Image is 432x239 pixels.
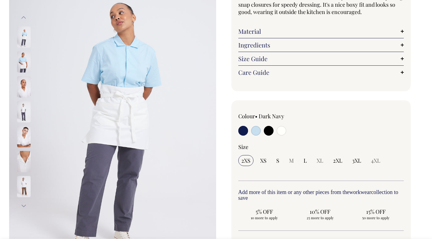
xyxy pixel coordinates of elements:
a: Size Guide [238,55,404,62]
input: 2XL [330,155,345,166]
a: Material [238,28,404,35]
span: XS [260,157,267,164]
span: L [304,157,307,164]
input: 5% OFF 10 more to apply [238,206,291,222]
span: 5% OFF [241,208,287,215]
span: 3XL [352,157,361,164]
button: Next [19,199,28,213]
a: Ingredients [238,41,404,49]
img: true-blue [17,26,31,47]
span: 4XL [371,157,380,164]
input: XL [314,155,326,166]
span: 2XS [241,157,250,164]
img: off-white [17,76,31,97]
label: Dark Navy [259,113,284,120]
a: Care Guide [238,69,404,76]
img: off-white [17,101,31,122]
img: off-white [17,151,31,172]
input: S [273,155,282,166]
div: Size [238,143,404,151]
span: S [276,157,279,164]
span: 15% OFF [353,208,399,215]
input: 3XL [349,155,364,166]
div: Colour [238,113,304,120]
input: 10% OFF 25 more to apply [294,206,346,222]
span: XL [317,157,323,164]
span: 50 more to apply [353,215,399,220]
span: 25 more to apply [297,215,343,220]
span: 2XL [333,157,342,164]
img: off-white [17,126,31,147]
input: 4XL [368,155,383,166]
span: • [255,113,257,120]
span: 10 more to apply [241,215,287,220]
img: true-blue [17,51,31,72]
input: 15% OFF 50 more to apply [350,206,402,222]
button: Previous [19,11,28,25]
input: XS [257,155,270,166]
input: 2XS [238,155,253,166]
input: M [286,155,297,166]
span: M [289,157,294,164]
img: off-white [17,176,31,197]
input: L [301,155,310,166]
span: 10% OFF [297,208,343,215]
h6: Add more of this item or any other pieces from the collection to save [238,189,404,202]
a: workwear [349,189,371,195]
